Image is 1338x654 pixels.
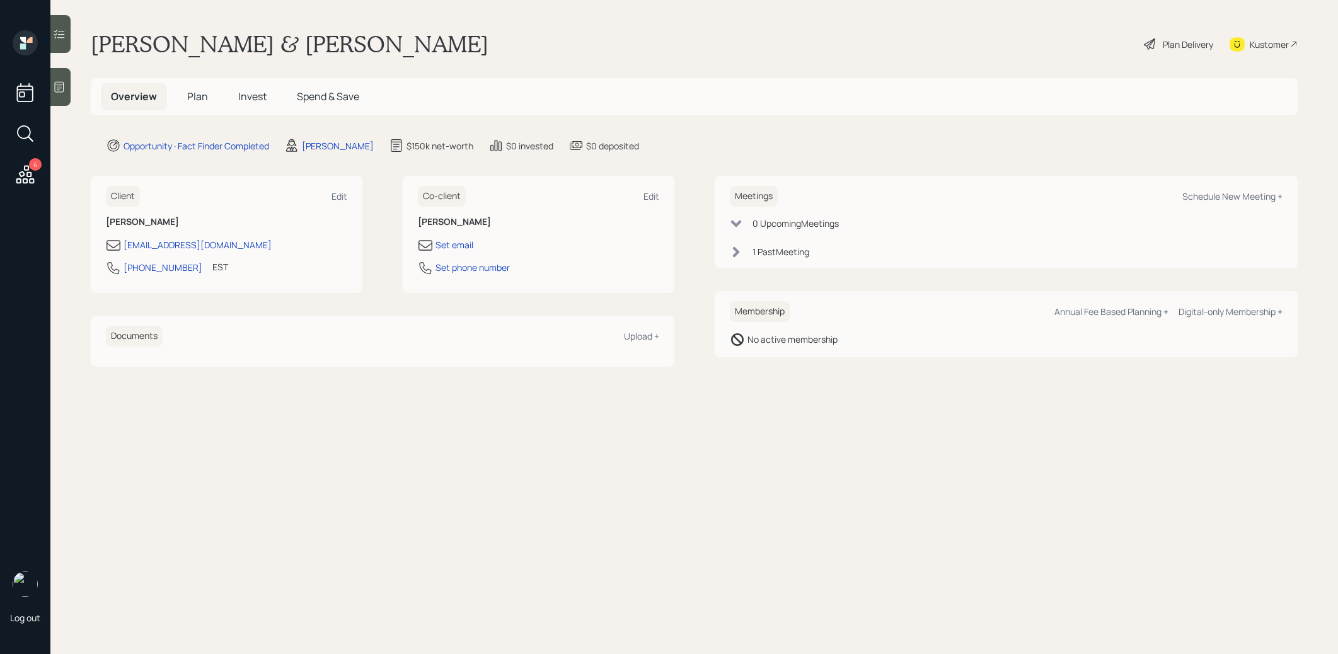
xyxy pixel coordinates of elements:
[124,238,272,251] div: [EMAIL_ADDRESS][DOMAIN_NAME]
[586,139,639,152] div: $0 deposited
[106,186,140,207] h6: Client
[29,158,42,171] div: 4
[111,89,157,103] span: Overview
[124,261,202,274] div: [PHONE_NUMBER]
[435,238,473,251] div: Set email
[506,139,553,152] div: $0 invested
[418,186,466,207] h6: Co-client
[106,326,163,347] h6: Documents
[1182,190,1283,202] div: Schedule New Meeting +
[407,139,473,152] div: $150k net-worth
[91,30,488,58] h1: [PERSON_NAME] & [PERSON_NAME]
[1250,38,1289,51] div: Kustomer
[435,261,510,274] div: Set phone number
[1054,306,1168,318] div: Annual Fee Based Planning +
[187,89,208,103] span: Plan
[332,190,347,202] div: Edit
[124,139,269,152] div: Opportunity · Fact Finder Completed
[730,186,778,207] h6: Meetings
[418,217,659,227] h6: [PERSON_NAME]
[624,330,659,342] div: Upload +
[643,190,659,202] div: Edit
[1179,306,1283,318] div: Digital-only Membership +
[297,89,359,103] span: Spend & Save
[753,217,839,230] div: 0 Upcoming Meeting s
[730,301,790,322] h6: Membership
[238,89,267,103] span: Invest
[753,245,809,258] div: 1 Past Meeting
[10,612,40,624] div: Log out
[747,333,838,346] div: No active membership
[212,260,228,273] div: EST
[13,571,38,597] img: treva-nostdahl-headshot.png
[106,217,347,227] h6: [PERSON_NAME]
[1163,38,1213,51] div: Plan Delivery
[302,139,374,152] div: [PERSON_NAME]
